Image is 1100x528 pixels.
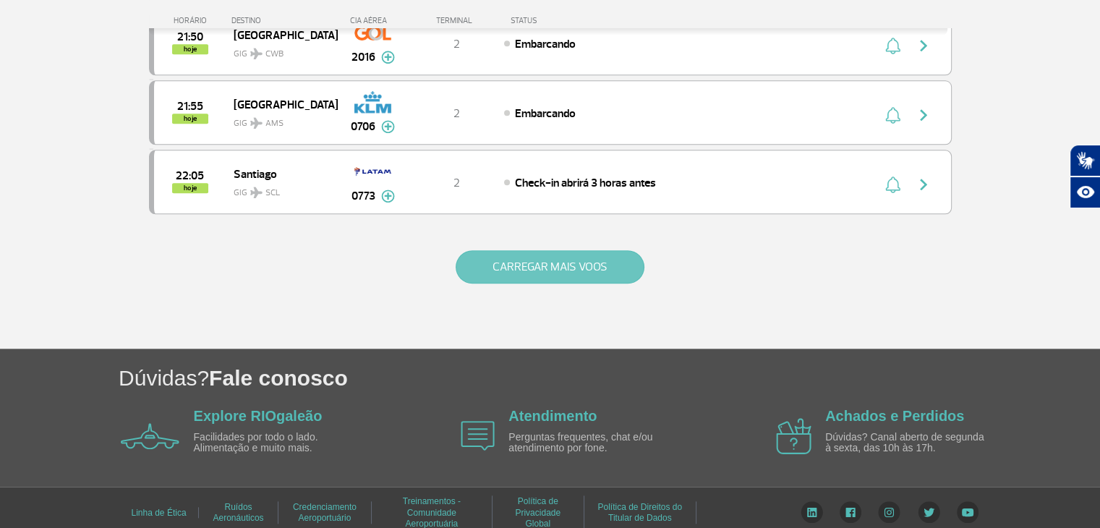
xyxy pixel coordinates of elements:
div: Plugin de acessibilidade da Hand Talk. [1070,145,1100,208]
span: CWB [265,48,283,61]
span: 2025-09-25 21:55:00 [177,101,203,111]
span: SCL [265,187,280,200]
img: airplane icon [776,418,811,454]
span: hoje [172,44,208,54]
img: Twitter [918,501,940,523]
p: Facilidades por todo o lado. Alimentação e muito mais. [194,432,360,454]
span: 2 [453,176,460,190]
span: GIG [234,109,326,130]
img: sino-painel-voo.svg [885,37,900,54]
img: Facebook [840,501,861,523]
span: hoje [172,183,208,193]
img: airplane icon [461,421,495,451]
p: Perguntas frequentes, chat e/ou atendimento por fone. [508,432,675,454]
span: 2025-09-25 21:50:00 [177,32,203,42]
span: GIG [234,40,326,61]
img: YouTube [957,501,979,523]
a: Atendimento [508,408,597,424]
span: AMS [265,117,283,130]
span: 2025-09-25 22:05:00 [176,171,204,181]
img: mais-info-painel-voo.svg [381,51,395,64]
img: seta-direita-painel-voo.svg [915,106,932,124]
img: sino-painel-voo.svg [885,106,900,124]
span: 0706 [351,118,375,135]
img: destiny_airplane.svg [250,117,263,129]
img: airplane icon [121,423,179,449]
img: seta-direita-painel-voo.svg [915,37,932,54]
span: Embarcando [515,106,576,121]
a: Política de Direitos do Titular de Dados [597,497,682,528]
a: Ruídos Aeronáuticos [213,497,263,528]
span: hoje [172,114,208,124]
a: Credenciamento Aeroportuário [293,497,357,528]
span: Check-in abrirá 3 horas antes [515,176,656,190]
span: Fale conosco [209,366,348,390]
span: Embarcando [515,37,576,51]
div: DESTINO [231,16,337,25]
img: mais-info-painel-voo.svg [381,190,395,203]
div: TERMINAL [409,16,503,25]
span: 2016 [351,48,375,66]
button: Abrir recursos assistivos. [1070,176,1100,208]
img: mais-info-painel-voo.svg [381,120,395,133]
span: 2 [453,37,460,51]
div: STATUS [503,16,621,25]
img: destiny_airplane.svg [250,187,263,198]
img: LinkedIn [801,501,823,523]
button: Abrir tradutor de língua de sinais. [1070,145,1100,176]
img: sino-painel-voo.svg [885,176,900,193]
h1: Dúvidas? [119,363,1100,393]
a: Achados e Perdidos [825,408,964,424]
p: Dúvidas? Canal aberto de segunda à sexta, das 10h às 17h. [825,432,992,454]
span: 2 [453,106,460,121]
a: Linha de Ética [131,503,186,523]
img: Instagram [878,501,900,523]
a: Explore RIOgaleão [194,408,323,424]
span: GIG [234,179,326,200]
div: HORÁRIO [153,16,232,25]
span: Santiago [234,164,326,183]
img: seta-direita-painel-voo.svg [915,176,932,193]
span: 0773 [351,187,375,205]
div: CIA AÉREA [337,16,409,25]
img: destiny_airplane.svg [250,48,263,59]
span: [GEOGRAPHIC_DATA] [234,95,326,114]
button: CARREGAR MAIS VOOS [456,250,644,284]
